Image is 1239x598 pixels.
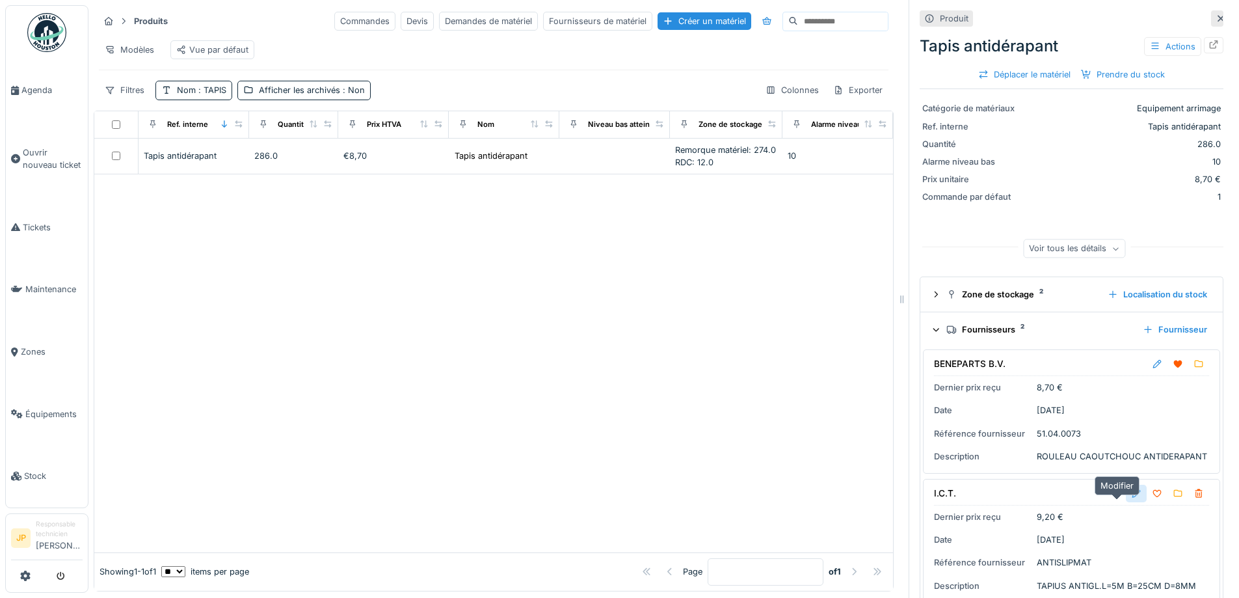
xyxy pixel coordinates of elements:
div: 8,70 € [1025,173,1221,185]
li: JP [11,528,31,548]
div: Prix unitaire [922,173,1020,185]
div: Quantité [922,138,1020,150]
div: Tapis antidérapant [1025,120,1221,133]
div: Equipement arrimage [1025,102,1221,115]
div: Dernier prix reçu [934,511,1032,523]
div: Filtres [99,81,150,100]
a: Tickets [6,197,88,259]
div: items per page [161,565,249,578]
div: Date [934,404,1032,416]
div: Fournisseurs de matériel [543,12,652,31]
div: Fournisseurs [946,323,1132,336]
div: Devis [401,12,434,31]
div: Niveau bas atteint ? [588,119,658,130]
div: Localisation du stock [1102,286,1212,303]
summary: Zone de stockage2Localisation du stock [926,282,1218,306]
div: Alarme niveau bas [922,156,1020,168]
div: 10 [1025,156,1221,168]
a: Stock [6,445,88,508]
a: Maintenance [6,258,88,321]
summary: Fournisseurs2Fournisseur [926,318,1218,342]
div: 286.0 [1025,138,1221,150]
span: Stock [24,470,83,482]
div: Modifier [1095,476,1139,495]
a: Zones [6,321,88,383]
div: Demandes de matériel [439,12,538,31]
div: Prendre du stock [1076,66,1170,83]
div: [DATE] [1037,404,1065,416]
div: Prix HTVA [367,119,401,130]
div: TAPIUS ANTIGL.L=5M B=25CM D=8MM [1037,580,1196,592]
span: RDC: 12.0 [675,157,713,167]
strong: of 1 [829,565,841,578]
div: Tapis antidérapant [144,150,244,162]
a: Équipements [6,383,88,446]
div: Actions [1144,37,1201,56]
span: Ouvrir nouveau ticket [23,146,83,171]
div: Date [934,534,1032,546]
div: BENEPARTS B.V. [934,357,1006,370]
div: Colonnes [760,81,825,100]
span: Maintenance [25,283,83,295]
a: Agenda [6,59,88,122]
div: ROULEAU CAOUTCHOUC ANTIDERAPANT [1037,450,1207,463]
div: Quantité [278,119,308,130]
div: Catégorie de matériaux [922,102,1020,115]
div: 286.0 [254,150,332,162]
div: Référence fournisseur [934,428,1032,440]
div: Nom [477,119,494,130]
div: Commande par défaut [922,191,1020,203]
div: Nom [177,84,226,96]
div: Zone de stockage [946,288,1097,301]
div: Alarme niveau bas [811,119,876,130]
div: [DATE] [1037,534,1065,546]
div: Dernier prix reçu [934,381,1032,394]
div: 9,20 € [1037,511,1063,523]
div: ANTISLIPMAT [1037,556,1091,569]
div: Ref. interne [922,120,1020,133]
div: Voir tous les détails [1023,239,1125,258]
span: Zones [21,346,83,358]
span: Remorque matériel: 274.0 [675,145,776,155]
div: Créer un matériel [658,12,751,30]
div: 1 [1025,191,1221,203]
span: Agenda [21,84,83,96]
span: : Non [340,85,365,95]
div: 51.04.0073 [1037,428,1081,440]
div: Zone de stockage [699,119,762,130]
div: Ref. interne [167,119,208,130]
a: JP Responsable technicien[PERSON_NAME] [11,519,83,560]
div: Fournisseur [1138,321,1212,338]
span: : TAPIS [196,85,226,95]
div: Exporter [827,81,888,100]
div: 10 [788,150,888,162]
div: Page [683,565,702,578]
div: Produit [940,12,968,25]
div: 8,70 € [1037,381,1063,394]
div: I.C.T. [934,487,956,500]
div: Showing 1 - 1 of 1 [100,565,156,578]
div: Vue par défaut [176,44,248,56]
div: Tapis antidérapant [920,34,1223,58]
div: Commandes [334,12,395,31]
div: Description [934,580,1032,592]
a: Ouvrir nouveau ticket [6,122,88,197]
span: Tickets [23,221,83,234]
div: Afficher les archivés [259,84,365,96]
span: Équipements [25,408,83,420]
div: Responsable technicien [36,519,83,539]
strong: Produits [129,15,173,27]
li: [PERSON_NAME] [36,519,83,557]
div: Modèles [99,40,160,59]
div: €8,70 [343,150,444,162]
div: Référence fournisseur [934,556,1032,569]
img: Badge_color-CXgf-gQk.svg [27,13,66,52]
div: Tapis antidérapant [455,150,527,162]
div: Déplacer le matériel [973,66,1076,83]
div: Description [934,450,1032,463]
